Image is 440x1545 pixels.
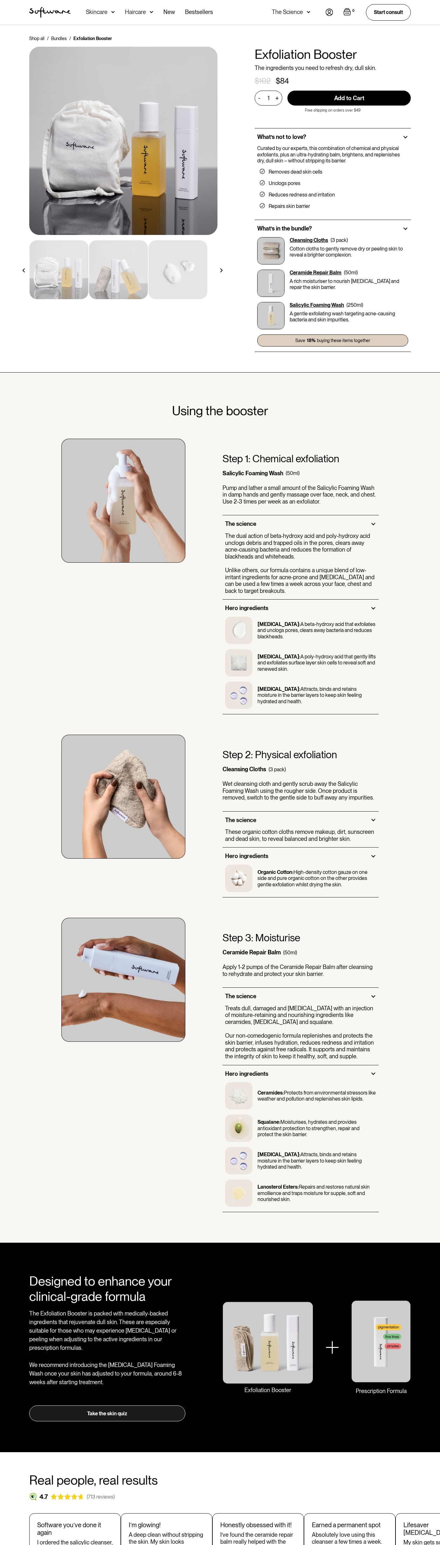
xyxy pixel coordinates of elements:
[129,1521,204,1529] div: I’m glowing!
[51,1493,84,1500] img: reviews stars
[312,1521,388,1529] div: Earned a permanent spot
[260,180,406,187] li: Unclogs pores
[223,453,339,465] h3: Step 1: Chemical exfoliation
[225,828,376,842] p: These organic cotton cloths remove makeup, dirt, sunscreen and dead skin, to reveal balanced and ...
[111,9,115,15] img: arrow down
[29,1473,411,1488] h2: Real people, real results
[223,766,266,773] div: Cleansing Cloths
[258,1151,376,1170] p: Attracts, binds and retains moisture in the barrier layers to keep skin feeling hydrated and health.
[257,134,306,141] h2: What’s not to love?
[29,1309,185,1386] p: The Exfoliation Booster is packed with medically-backed ingredients that rejuvenate dull skin. Th...
[86,9,107,15] div: Skincare
[343,8,356,17] a: Open cart
[258,869,376,888] p: High-density cotton gauze on one side and pure organic cotton on the other provides gentle exfoli...
[258,654,300,660] strong: [MEDICAL_DATA]:
[290,278,408,290] p: A rich moisturiser to nourish [MEDICAL_DATA] and repair the skin barrier.
[287,91,411,106] input: Add to Cart
[255,77,259,86] div: $
[225,853,268,860] div: Hero ingredients
[307,9,310,15] img: arrow down
[225,520,256,527] div: The science
[283,950,297,956] div: (50ml)
[172,403,268,418] h2: Using the booster
[273,94,280,102] div: +
[225,817,256,824] div: The science
[39,1493,48,1500] div: 4.7
[29,1274,185,1304] h2: Designed to enhance your clinical-grade formula
[258,654,376,672] p: A poly-hydroxy acid that gently lifts and exfoliates surface layer skin cells to reveal soft and ...
[87,1494,115,1500] div: (713 reviews)
[348,302,362,308] div: 250ml
[269,766,286,773] div: (3 pack)
[258,686,300,692] strong: [MEDICAL_DATA]:
[225,605,268,612] div: Hero ingredients
[260,192,406,198] li: Reduces redness and irritation
[51,35,67,42] a: Bundles
[225,532,376,594] p: The dual action of beta-hydroxy acid and poly-hydroxy acid unclogs debris and trapped oils in the...
[280,77,289,86] div: 84
[356,270,358,276] div: )
[225,1005,376,1060] p: Treats dull, damaged and [MEDICAL_DATA] with an injection of moisture-retaining and nourishing in...
[366,4,411,20] a: Start consult
[351,8,356,14] div: 0
[258,1119,376,1137] p: Moisturises, hydrates and provides antioxidant protection to strengthen, repair and protect the s...
[29,1405,185,1421] a: Take the skin quiz
[259,77,271,86] div: 102
[258,621,376,640] p: A beta-hydroxy acid that exfoliates and unclogs pores, clears away bacteria and reduces blackheads.
[220,1521,296,1529] div: Honestly obsessed with it!
[223,484,379,505] p: Pump and lather a small amount of the Salicylic Foaming Wash in damp hands and gently massage ove...
[276,77,280,86] div: $
[223,470,283,477] div: Salicylic Foaming Wash
[258,1119,280,1125] strong: Squalane:
[258,1090,284,1096] strong: Ceramides:
[260,169,406,175] li: Removes dead skin cells
[29,1493,37,1500] img: reviews logo
[258,621,300,627] strong: [MEDICAL_DATA]:
[223,749,337,761] h3: Step 2: Physical exfoliation
[150,9,153,15] img: arrow down
[258,686,376,704] p: Attracts, binds and retains moisture in the barrier layers to keep skin feeling hydrated and health.
[345,270,356,276] div: 50ml
[223,780,379,801] p: Wet cleansing cloth and gently scrub away the Salicylic Foaming Wash using the rougher side. Once...
[244,1387,291,1394] div: Exfoliation Booster
[219,268,223,272] img: arrow right
[47,35,49,42] div: /
[257,225,312,232] h2: What’s in the bundle?
[290,270,341,276] a: Ceramide Repair Balm
[29,35,45,42] a: Shop all
[305,337,317,344] strong: 18%
[22,268,26,272] img: arrow left
[255,65,411,72] p: The ingredients you need to refresh dry, dull skin.
[223,964,379,977] p: Apply 1-2 pumps of the Ceramide Repair Balm after cleansing to rehydrate and protect your skin ba...
[332,237,347,243] div: 3 pack
[286,470,299,476] div: (50ml)
[258,1184,299,1190] strong: Lanosterol Esters:
[73,35,112,42] div: Exfoliation Booster
[290,311,408,323] p: A gentle exfoliating wash targeting acne-causing bacteria and skin impurities.
[29,1493,115,1500] a: 4.7(713 reviews)
[347,237,348,243] div: )
[258,1151,300,1157] strong: [MEDICAL_DATA]:
[344,270,345,276] div: (
[37,1521,113,1536] div: Software you’ve done it again
[225,993,256,1000] div: The science
[257,145,406,164] p: Curated by our experts, this combination of chemical and physical exfoliants, plus an ultra-hydra...
[258,1090,376,1102] p: Protects from environmental stressors like weather and pollution and replenishes skin lipids.
[362,302,363,308] div: )
[290,302,344,308] a: Salicylic Foaming Wash
[225,1070,268,1077] div: Hero ingredients
[29,7,71,18] img: Software Logo
[257,334,408,347] a: Save18%buying these items together
[258,95,262,102] div: -
[258,869,293,875] strong: Organic Cotton:
[356,1388,407,1395] div: Prescription Formula
[290,237,328,243] a: Cleansing Cloths
[258,1184,376,1202] p: Repairs and restores natural skin emollience and traps moisture for supple, soft and nourished skin.
[272,9,303,15] div: The Science
[331,237,332,243] div: (
[125,9,146,15] div: Haircare
[347,302,348,308] div: (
